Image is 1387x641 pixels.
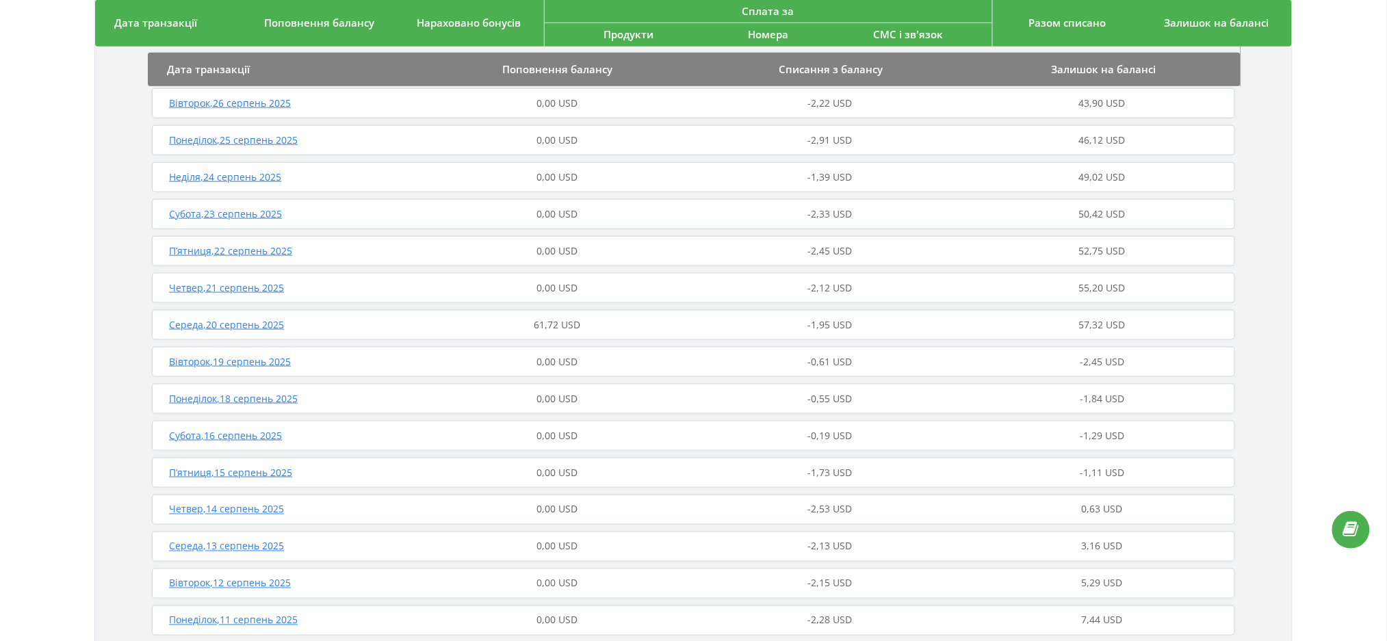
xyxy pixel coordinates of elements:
[807,318,852,331] span: -1,95 USD
[169,466,292,479] span: П’ятниця , 15 серпень 2025
[169,577,291,590] span: Вівторок , 12 серпень 2025
[534,318,580,331] span: 61,72 USD
[1079,170,1126,183] span: 49,02 USD
[807,466,852,479] span: -1,73 USD
[169,318,284,331] span: Середа , 20 серпень 2025
[1165,16,1269,29] span: Залишок на балансі
[1079,281,1126,294] span: 55,20 USD
[536,392,578,405] span: 0,00 USD
[1082,614,1123,627] span: 7,44 USD
[536,503,578,516] span: 0,00 USD
[807,281,852,294] span: -2,12 USD
[536,429,578,442] span: 0,00 USD
[1028,16,1106,29] span: Разом списано
[169,429,282,442] span: Субота , 16 серпень 2025
[807,355,852,368] span: -0,61 USD
[604,27,653,41] span: Продукти
[1080,429,1124,442] span: -1,29 USD
[742,4,794,18] span: Сплата за
[169,614,298,627] span: Понеділок , 11 серпень 2025
[265,16,375,29] span: Поповнення балансу
[807,392,852,405] span: -0,55 USD
[807,503,852,516] span: -2,53 USD
[807,244,852,257] span: -2,45 USD
[536,466,578,479] span: 0,00 USD
[169,244,292,257] span: П’ятниця , 22 серпень 2025
[1080,466,1124,479] span: -1,11 USD
[169,355,291,368] span: Вівторок , 19 серпень 2025
[1080,392,1124,405] span: -1,84 USD
[417,16,521,29] span: Нараховано бонусів
[536,355,578,368] span: 0,00 USD
[807,170,852,183] span: -1,39 USD
[807,540,852,553] span: -2,13 USD
[1082,577,1123,590] span: 5,29 USD
[807,96,852,109] span: -2,22 USD
[169,503,284,516] span: Четвер , 14 серпень 2025
[1079,96,1126,109] span: 43,90 USD
[1082,540,1123,553] span: 3,16 USD
[807,429,852,442] span: -0,19 USD
[1079,318,1126,331] span: 57,32 USD
[536,96,578,109] span: 0,00 USD
[536,133,578,146] span: 0,00 USD
[536,614,578,627] span: 0,00 USD
[169,281,284,294] span: Четвер , 21 серпень 2025
[807,133,852,146] span: -2,91 USD
[169,170,281,183] span: Неділя , 24 серпень 2025
[169,392,298,405] span: Понеділок , 18 серпень 2025
[1082,503,1123,516] span: 0,63 USD
[536,244,578,257] span: 0,00 USD
[167,62,250,75] span: Дата транзакції
[807,577,852,590] span: -2,15 USD
[536,577,578,590] span: 0,00 USD
[1080,355,1124,368] span: -2,45 USD
[169,540,284,553] span: Середа , 13 серпень 2025
[748,27,788,41] span: Номера
[807,614,852,627] span: -2,28 USD
[169,96,291,109] span: Вівторок , 26 серпень 2025
[873,27,943,41] span: СМС і зв'язок
[169,207,282,220] span: Субота , 23 серпень 2025
[169,133,298,146] span: Понеділок , 25 серпень 2025
[502,62,612,75] span: Поповнення балансу
[1079,133,1126,146] span: 46,12 USD
[807,207,852,220] span: -2,33 USD
[1079,207,1126,220] span: 50,42 USD
[536,281,578,294] span: 0,00 USD
[536,170,578,183] span: 0,00 USD
[536,540,578,553] span: 0,00 USD
[114,16,197,29] span: Дата транзакції
[536,207,578,220] span: 0,00 USD
[1079,244,1126,257] span: 52,75 USD
[1052,62,1156,75] span: Залишок на балансі
[779,62,883,75] span: Списання з балансу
